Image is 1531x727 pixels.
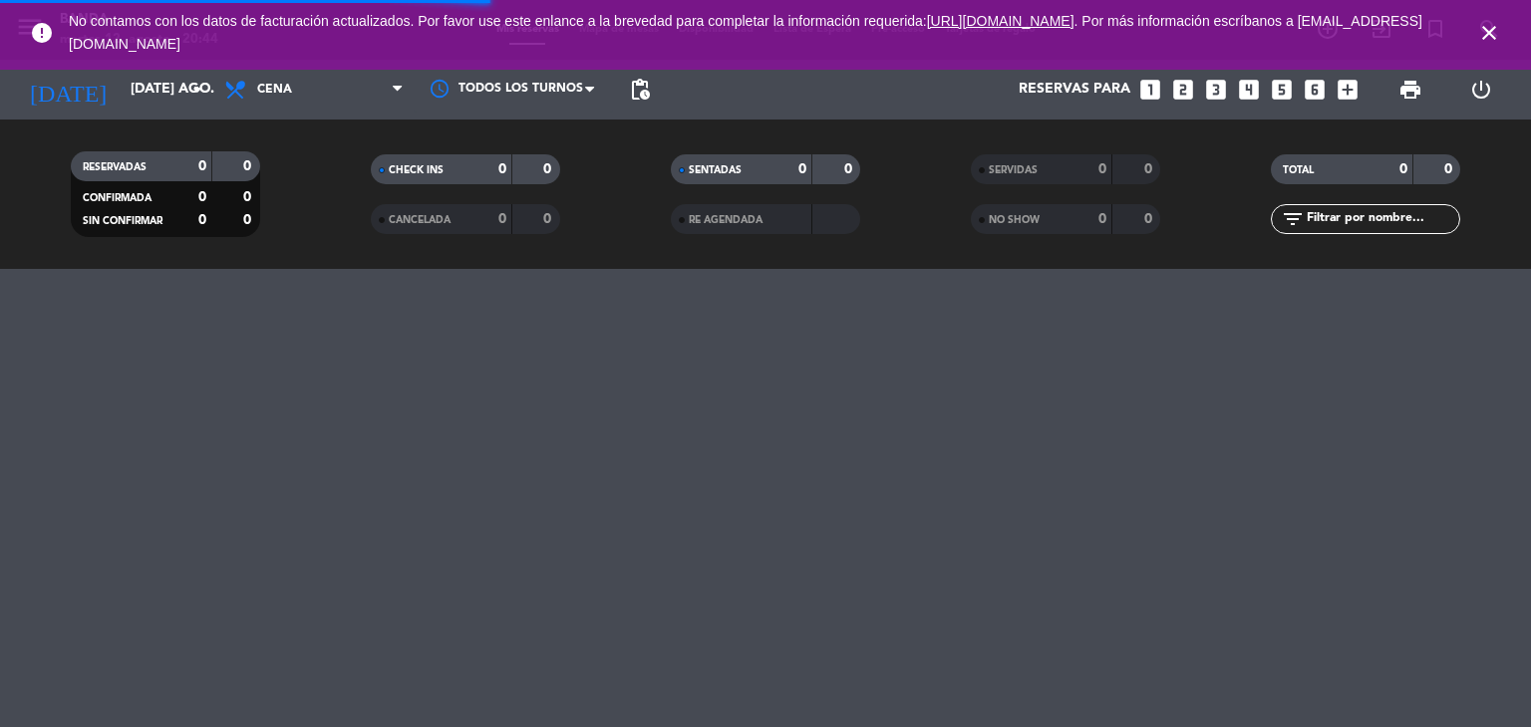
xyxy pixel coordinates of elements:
[1098,212,1106,226] strong: 0
[798,162,806,176] strong: 0
[1281,207,1305,231] i: filter_list
[1302,77,1328,103] i: looks_6
[69,13,1422,52] a: . Por más información escríbanos a [EMAIL_ADDRESS][DOMAIN_NAME]
[1283,165,1314,175] span: TOTAL
[69,13,1422,52] span: No contamos con los datos de facturación actualizados. Por favor use este enlance a la brevedad p...
[1305,208,1459,230] input: Filtrar por nombre...
[1098,162,1106,176] strong: 0
[844,162,856,176] strong: 0
[198,190,206,204] strong: 0
[15,68,121,112] i: [DATE]
[1444,162,1456,176] strong: 0
[243,213,255,227] strong: 0
[689,215,763,225] span: RE AGENDADA
[185,78,209,102] i: arrow_drop_down
[1399,162,1407,176] strong: 0
[1019,82,1130,98] span: Reservas para
[389,215,451,225] span: CANCELADA
[30,21,54,45] i: error
[1203,77,1229,103] i: looks_3
[1477,21,1501,45] i: close
[83,216,162,226] span: SIN CONFIRMAR
[1445,60,1516,120] div: LOG OUT
[243,190,255,204] strong: 0
[83,162,147,172] span: RESERVADAS
[927,13,1074,29] a: [URL][DOMAIN_NAME]
[1236,77,1262,103] i: looks_4
[1269,77,1295,103] i: looks_5
[1137,77,1163,103] i: looks_one
[989,165,1038,175] span: SERVIDAS
[543,212,555,226] strong: 0
[989,215,1040,225] span: NO SHOW
[1335,77,1361,103] i: add_box
[543,162,555,176] strong: 0
[689,165,742,175] span: SENTADAS
[198,159,206,173] strong: 0
[389,165,444,175] span: CHECK INS
[83,193,152,203] span: CONFIRMADA
[257,83,292,97] span: Cena
[1469,78,1493,102] i: power_settings_new
[498,212,506,226] strong: 0
[498,162,506,176] strong: 0
[628,78,652,102] span: pending_actions
[1144,212,1156,226] strong: 0
[1170,77,1196,103] i: looks_two
[1144,162,1156,176] strong: 0
[198,213,206,227] strong: 0
[1398,78,1422,102] span: print
[243,159,255,173] strong: 0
